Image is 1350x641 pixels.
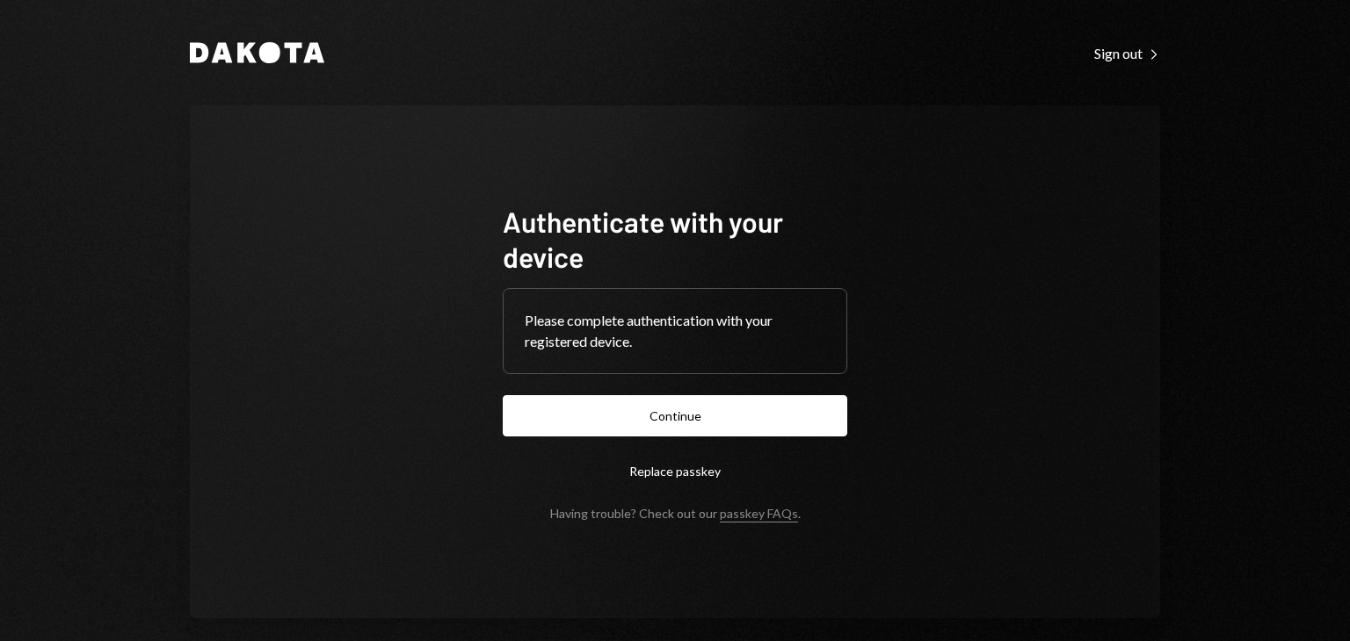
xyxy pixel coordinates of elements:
[1094,43,1160,62] a: Sign out
[503,204,847,274] h1: Authenticate with your device
[1094,45,1160,62] div: Sign out
[503,395,847,436] button: Continue
[550,506,801,521] div: Having trouble? Check out our .
[525,310,825,352] div: Please complete authentication with your registered device.
[720,506,798,522] a: passkey FAQs
[503,450,847,492] button: Replace passkey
